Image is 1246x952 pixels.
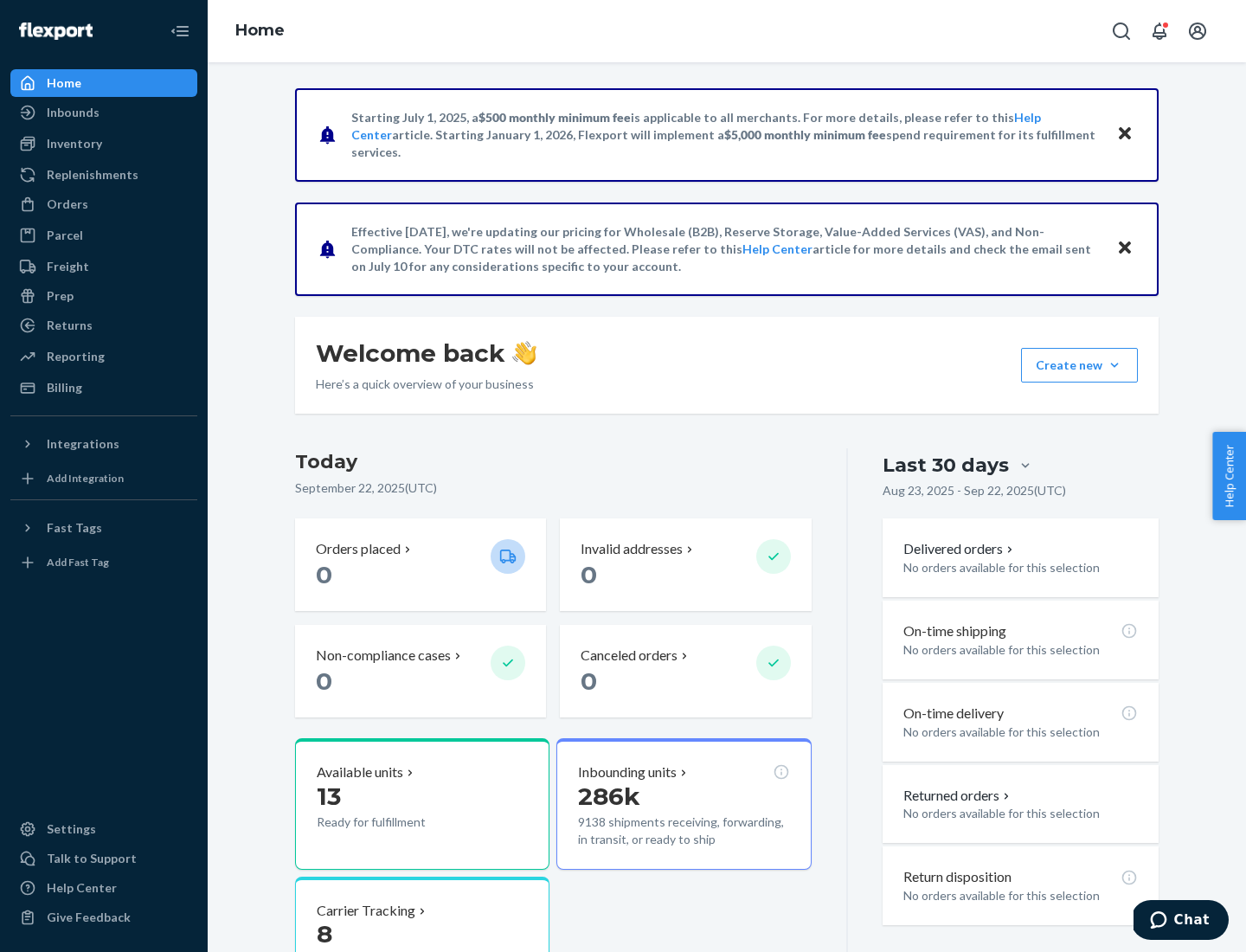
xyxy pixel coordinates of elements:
div: Home [47,74,81,92]
div: Replenishments [47,166,138,183]
h1: Welcome back [316,338,536,369]
a: Home [10,69,197,97]
a: Add Integration [10,465,197,492]
p: No orders available for this selection [903,805,1138,822]
span: 0 [581,666,597,696]
p: Orders placed [316,539,401,559]
button: Help Center [1212,432,1246,520]
p: On-time shipping [903,621,1006,641]
a: Prep [10,282,197,310]
img: hand-wave emoji [512,341,536,365]
button: Close [1114,122,1136,147]
div: Orders [47,196,88,213]
div: Prep [47,287,74,305]
button: Integrations [10,430,197,458]
button: Open notifications [1142,14,1177,48]
button: Orders placed 0 [295,518,546,611]
p: Starting July 1, 2025, a is applicable to all merchants. For more details, please refer to this a... [351,109,1100,161]
a: Help Center [742,241,812,256]
p: Carrier Tracking [317,901,415,921]
p: Canceled orders [581,646,678,666]
p: No orders available for this selection [903,641,1138,659]
button: Delivered orders [903,539,1017,559]
div: Add Integration [47,471,124,486]
button: Close [1114,236,1136,261]
a: Add Fast Tag [10,549,197,576]
p: Invalid addresses [581,539,683,559]
div: Settings [47,820,96,838]
button: Inbounding units286k9138 shipments receiving, forwarding, in transit, or ready to ship [556,738,811,870]
span: 0 [581,560,597,589]
span: 0 [316,560,332,589]
button: Non-compliance cases 0 [295,625,546,717]
img: Flexport logo [19,23,93,40]
button: Open Search Box [1104,14,1139,48]
a: Help Center [10,874,197,902]
button: Canceled orders 0 [560,625,811,717]
button: Available units13Ready for fulfillment [295,738,549,870]
p: No orders available for this selection [903,724,1138,741]
a: Replenishments [10,161,197,189]
button: Open account menu [1180,14,1215,48]
div: Inbounds [47,104,100,121]
div: Last 30 days [883,452,1009,479]
h3: Today [295,448,812,476]
div: Talk to Support [47,850,137,867]
div: Integrations [47,435,119,453]
button: Close Navigation [163,14,197,48]
div: Billing [47,379,82,396]
span: 0 [316,666,332,696]
button: Invalid addresses 0 [560,518,811,611]
button: Fast Tags [10,514,197,542]
span: 286k [578,782,640,811]
p: Effective [DATE], we're updating our pricing for Wholesale (B2B), Reserve Storage, Value-Added Se... [351,223,1100,275]
a: Reporting [10,343,197,370]
a: Inventory [10,130,197,158]
div: Help Center [47,879,117,897]
p: Aug 23, 2025 - Sep 22, 2025 ( UTC ) [883,482,1066,499]
div: Reporting [47,348,105,365]
p: No orders available for this selection [903,887,1138,904]
p: Return disposition [903,867,1012,887]
a: Orders [10,190,197,218]
button: Talk to Support [10,845,197,872]
a: Freight [10,253,197,280]
p: On-time delivery [903,704,1004,724]
a: Returns [10,312,197,339]
button: Create new [1021,348,1138,383]
p: Inbounding units [578,762,677,782]
p: Available units [317,762,403,782]
button: Returned orders [903,786,1013,806]
p: September 22, 2025 ( UTC ) [295,479,812,497]
a: Home [235,21,285,40]
div: Parcel [47,227,83,244]
ol: breadcrumbs [222,6,299,56]
div: Freight [47,258,89,275]
span: 13 [317,782,341,811]
div: Inventory [47,135,102,152]
span: $500 monthly minimum fee [478,110,631,125]
iframe: Opens a widget where you can chat to one of our agents [1134,900,1229,943]
p: Non-compliance cases [316,646,451,666]
p: 9138 shipments receiving, forwarding, in transit, or ready to ship [578,814,789,848]
span: $5,000 monthly minimum fee [724,127,886,142]
button: Give Feedback [10,904,197,931]
p: Here’s a quick overview of your business [316,376,536,393]
span: 8 [317,919,332,949]
a: Billing [10,374,197,402]
p: No orders available for this selection [903,559,1138,576]
div: Give Feedback [47,909,131,926]
a: Parcel [10,222,197,249]
div: Returns [47,317,93,334]
div: Add Fast Tag [47,555,109,569]
a: Inbounds [10,99,197,126]
a: Settings [10,815,197,843]
p: Ready for fulfillment [317,814,477,831]
div: Fast Tags [47,519,102,537]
